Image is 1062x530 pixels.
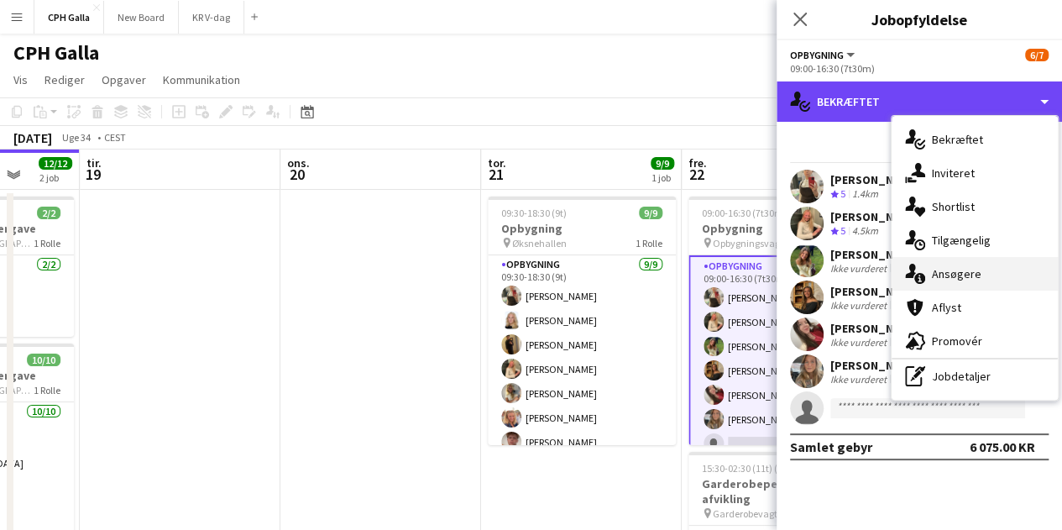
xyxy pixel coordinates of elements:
a: Rediger [38,69,92,91]
div: [PERSON_NAME] [830,172,919,187]
span: fre. [688,155,707,171]
span: 9/9 [639,207,662,219]
h3: Opbygning [688,221,876,236]
span: 20 [285,165,310,184]
app-card-role: Opbygning4A6/709:00-16:30 (7t30m)[PERSON_NAME][PERSON_NAME][PERSON_NAME][PERSON_NAME][PERSON_NAME... [688,255,876,462]
span: 6/7 [1025,49,1049,61]
span: 09:30-18:30 (9t) [501,207,567,219]
div: Ikke vurderet [830,373,890,386]
div: [PERSON_NAME] [830,358,920,373]
span: tor. [488,155,506,171]
div: 2 job [39,171,71,184]
app-card-role: Opbygning9/909:30-18:30 (9t)[PERSON_NAME][PERSON_NAME][PERSON_NAME][PERSON_NAME][PERSON_NAME][PER... [488,255,676,512]
button: KR V-dag [179,1,244,34]
div: 1.4km [849,187,882,202]
div: [DATE] [13,129,52,146]
a: Opgaver [95,69,153,91]
div: Bekræftet [892,123,1058,156]
app-job-card: 09:30-18:30 (9t)9/9Opbygning Øksnehallen1 RolleOpbygning9/909:30-18:30 (9t)[PERSON_NAME][PERSON_N... [488,197,676,445]
div: Ikke vurderet [830,262,890,275]
div: Shortlist [892,190,1058,223]
h3: Opbygning [488,221,676,236]
span: 19 [84,165,102,184]
span: 5 [840,187,845,200]
span: 21 [485,165,506,184]
div: Promovér [892,324,1058,358]
span: ons. [287,155,310,171]
span: Vis [13,72,28,87]
div: 10.9km [890,299,928,312]
div: 6 075.00 KR [970,438,1035,455]
span: 2/2 [37,207,60,219]
span: Opbygning [790,49,844,61]
span: Garderobevagt i Øksnehallen til stor gallafest [713,507,836,520]
button: CPH Galla [34,1,104,34]
div: 4.8km [890,336,923,349]
span: 9/9 [651,157,674,170]
div: Jobdetaljer [892,359,1058,393]
div: 1 job [651,171,673,184]
span: 22 [686,165,707,184]
span: Uge 34 [55,131,97,144]
div: [PERSON_NAME] [830,284,928,299]
div: Ikke vurderet [830,299,890,312]
div: 09:00-16:30 (7t30m) [790,62,1049,75]
div: Tilgængelig [892,223,1058,257]
div: 836m [890,373,920,386]
div: [PERSON_NAME] [830,247,920,262]
div: Aflyst [892,291,1058,324]
div: Ikke vurderet [830,336,890,349]
span: 10/10 [27,354,60,366]
h3: Garderobepersonale og afvikling [688,476,876,506]
a: Kommunikation [156,69,247,91]
div: [PERSON_NAME] [830,321,923,336]
h1: CPH Galla [13,40,99,66]
span: 1 Rolle [636,237,662,249]
div: 4.5km [849,224,882,239]
span: 09:00-16:30 (7t30m) [702,207,787,219]
div: Ansøgere [892,257,1058,291]
span: 5 [840,224,845,237]
div: 249m [890,262,920,275]
span: Rediger [44,72,85,87]
span: 1 Rolle [34,237,60,249]
h3: Jobopfyldelse [777,8,1062,30]
a: Vis [7,69,34,91]
button: New Board [104,1,179,34]
app-job-card: 09:00-16:30 (7t30m)6/7Opbygning Opbygningsvagt i Øksnehallen til stor gallafest1 RolleOpbygning4A... [688,197,876,445]
div: Samlet gebyr [790,438,872,455]
div: CEST [104,131,126,144]
button: Opbygning [790,49,857,61]
span: 15:30-02:30 (11t) (Sat) [702,462,795,475]
span: 12/12 [39,157,72,170]
div: Bekræftet [777,81,1062,122]
span: Opgaver [102,72,146,87]
span: Kommunikation [163,72,240,87]
span: 1 Rolle [34,384,60,396]
div: [PERSON_NAME] [830,209,919,224]
span: Opbygningsvagt i Øksnehallen til stor gallafest [713,237,836,249]
span: tir. [86,155,102,171]
span: Øksnehallen [512,237,567,249]
div: Inviteret [892,156,1058,190]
